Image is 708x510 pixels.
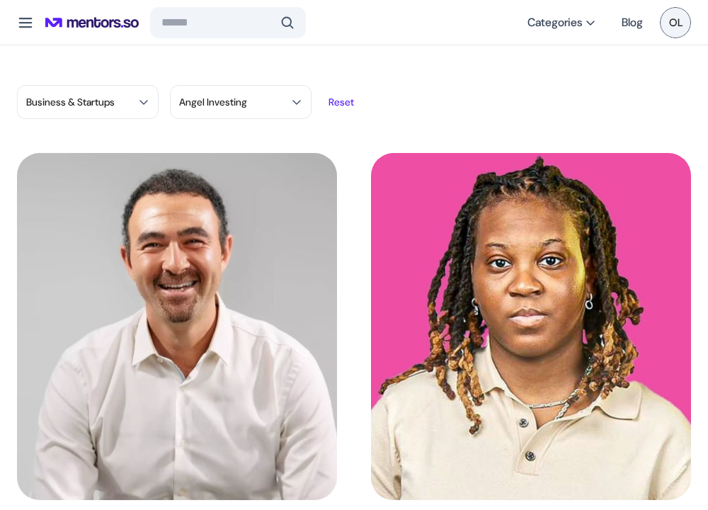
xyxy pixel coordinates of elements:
a: Blog [622,10,643,35]
button: OLOL [660,7,691,38]
img: Peace Itimi [371,153,691,500]
button: Categories [519,10,605,35]
span: Angel Investing [179,95,247,109]
button: Reset [323,91,360,113]
span: Business & Startups [26,95,115,109]
button: Angel Investing [170,85,312,119]
p: Reset [329,95,354,110]
span: Categories [527,16,582,30]
span: OL [660,7,691,38]
button: Business & Startups [17,85,159,119]
img: Aly Shalakany [17,153,337,500]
